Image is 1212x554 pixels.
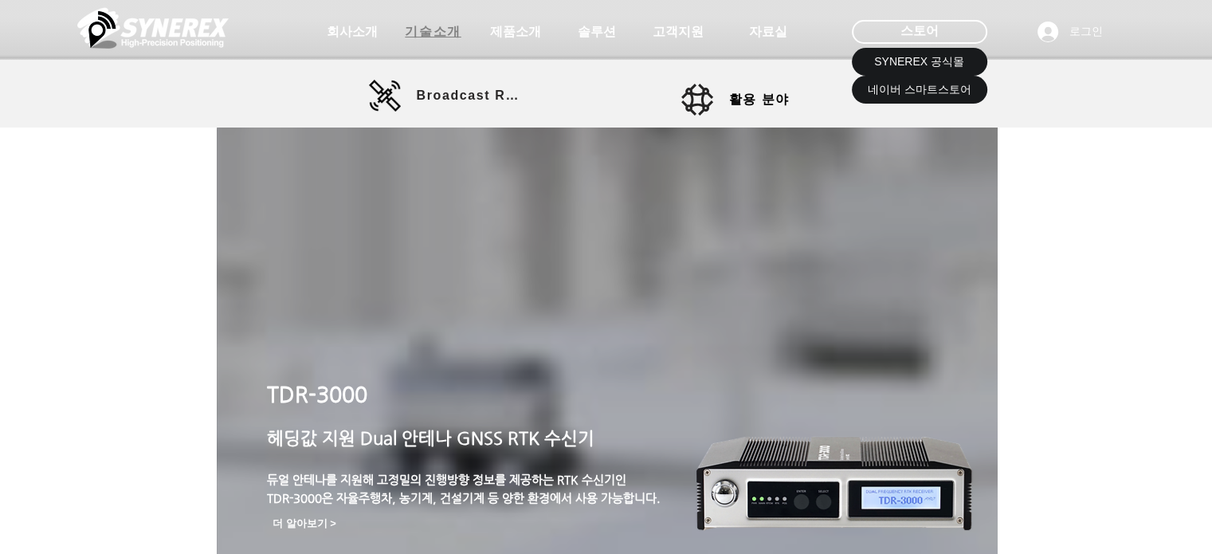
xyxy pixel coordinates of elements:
[327,24,378,41] span: 회사소개
[267,428,594,448] span: 헤딩값 지원 Dual 안테나 GNSS RTK 수신기
[852,76,987,104] a: 네이버 스마트스토어
[692,426,981,542] img: TDR-3000-removebg-preview.png
[729,92,790,108] span: 활용 분야
[394,16,473,48] a: 기술소개
[312,16,392,48] a: 회사소개
[578,24,616,41] span: 솔루션
[868,82,971,98] span: 네이버 스마트스토어
[557,16,637,48] a: 솔루션
[405,24,461,41] span: 기술소개
[77,4,229,52] img: 씨너렉스_White_simbol_대지 1.png
[1064,24,1108,40] span: 로그인
[417,88,524,103] span: Broadcast RTK
[476,16,555,48] a: 제품소개
[874,54,964,70] span: SYNEREX 공식몰
[267,491,661,505] span: TDR-3000은 자율주행차, 농기계, 건설기계 등 양한 환경에서 사용 가능합니다.
[1029,484,1212,552] iframe: Wix Chat
[749,24,787,41] span: 자료실
[900,22,939,40] span: 스토어
[852,20,987,44] div: 스토어
[638,16,718,48] a: 고객지원
[681,84,825,116] a: 활용 분야
[653,24,704,41] span: 고객지원
[369,80,524,112] a: Broadcast RTK
[267,382,367,407] span: TDR-3000
[1026,17,1114,47] button: 로그인
[728,16,808,48] a: 자료실
[273,517,336,531] span: 더 알아보기 >
[852,48,987,76] a: SYNEREX 공식몰
[267,473,626,486] span: 듀얼 안테나를 지원해 고정밀의 진행방향 정보를 제공하는 RTK 수신기인
[490,24,541,41] span: 제품소개
[267,514,343,534] a: 더 알아보기 >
